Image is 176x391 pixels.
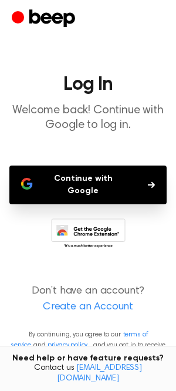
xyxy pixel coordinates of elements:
h1: Log In [9,75,167,94]
button: Continue with Google [9,166,167,204]
p: Welcome back! Continue with Google to log in. [9,103,167,133]
a: Beep [12,8,78,31]
p: By continuing, you agree to our and , and you opt in to receive emails from us. [9,329,167,361]
p: Don’t have an account? [9,284,167,315]
a: Create an Account [12,299,164,315]
a: [EMAIL_ADDRESS][DOMAIN_NAME] [57,364,142,383]
a: privacy policy [48,342,87,349]
span: Contact us [7,363,169,384]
